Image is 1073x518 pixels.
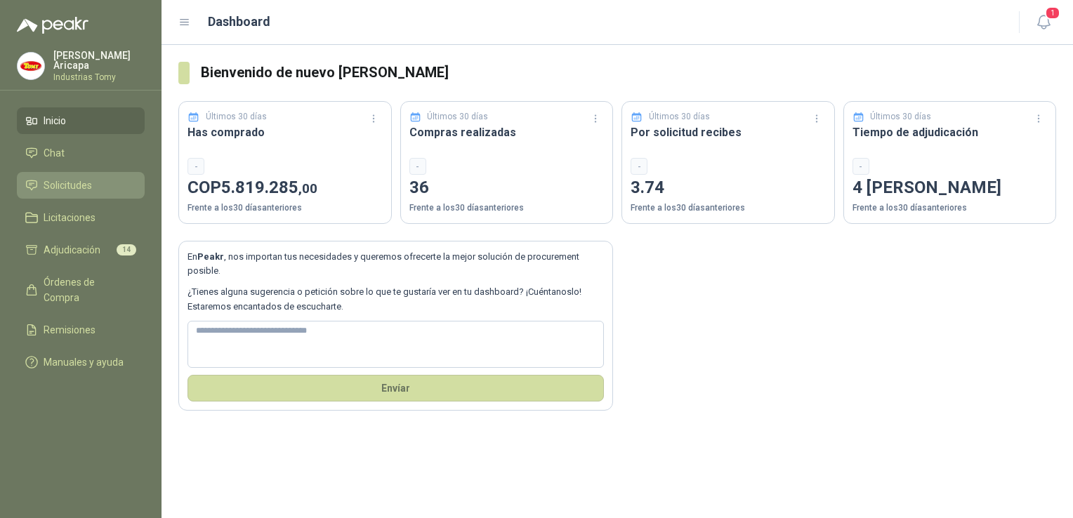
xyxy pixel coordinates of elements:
[187,175,383,201] p: COP
[187,285,604,314] p: ¿Tienes alguna sugerencia o petición sobre lo que te gustaría ver en tu dashboard? ¡Cuéntanoslo! ...
[17,349,145,376] a: Manuales y ayuda
[197,251,224,262] b: Peakr
[187,201,383,215] p: Frente a los 30 días anteriores
[44,322,96,338] span: Remisiones
[44,354,124,370] span: Manuales y ayuda
[409,158,426,175] div: -
[187,124,383,141] h3: Has comprado
[206,110,267,124] p: Últimos 30 días
[17,17,88,34] img: Logo peakr
[187,250,604,279] p: En , nos importan tus necesidades y queremos ofrecerte la mejor solución de procurement posible.
[44,210,96,225] span: Licitaciones
[117,244,136,255] span: 14
[1031,10,1056,35] button: 1
[870,110,931,124] p: Últimos 30 días
[208,12,270,32] h1: Dashboard
[853,201,1048,215] p: Frente a los 30 días anteriores
[17,269,145,311] a: Órdenes de Compra
[853,158,869,175] div: -
[649,110,710,124] p: Últimos 30 días
[631,158,647,175] div: -
[853,175,1048,201] p: 4 [PERSON_NAME]
[409,201,605,215] p: Frente a los 30 días anteriores
[44,274,131,305] span: Órdenes de Compra
[427,110,488,124] p: Últimos 30 días
[17,204,145,231] a: Licitaciones
[17,317,145,343] a: Remisiones
[17,172,145,199] a: Solicitudes
[18,53,44,79] img: Company Logo
[44,178,92,193] span: Solicitudes
[17,140,145,166] a: Chat
[298,180,317,197] span: ,00
[631,124,826,141] h3: Por solicitud recibes
[631,201,826,215] p: Frente a los 30 días anteriores
[44,242,100,258] span: Adjudicación
[409,124,605,141] h3: Compras realizadas
[187,375,604,401] button: Envíar
[1045,6,1060,20] span: 1
[53,51,145,70] p: [PERSON_NAME] Aricapa
[187,158,204,175] div: -
[17,107,145,134] a: Inicio
[44,145,65,161] span: Chat
[201,62,1056,84] h3: Bienvenido de nuevo [PERSON_NAME]
[631,175,826,201] p: 3.74
[221,178,317,197] span: 5.819.285
[17,237,145,263] a: Adjudicación14
[853,124,1048,141] h3: Tiempo de adjudicación
[53,73,145,81] p: Industrias Tomy
[44,113,66,128] span: Inicio
[409,175,605,201] p: 36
